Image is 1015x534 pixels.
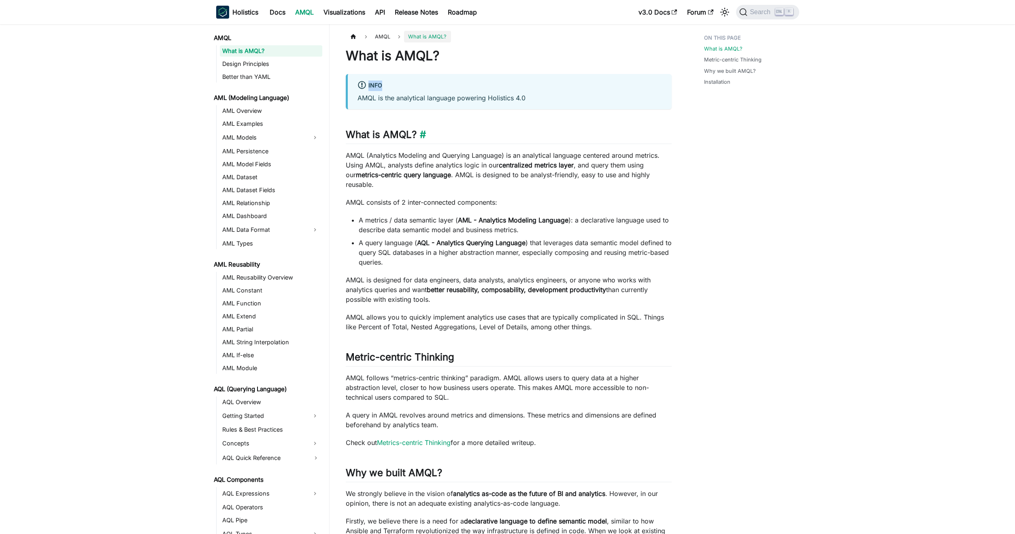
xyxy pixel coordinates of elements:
[357,93,662,103] p: AMQL is the analytical language powering Holistics 4.0
[290,6,319,19] a: AMQL
[220,337,322,348] a: AML String Interpolation
[220,487,308,500] a: AQL Expressions
[356,171,451,179] strong: metrics-centric query language
[359,215,672,235] li: A metrics / data semantic layer ( ): a declarative language used to describe data semantic model ...
[390,6,443,19] a: Release Notes
[216,6,258,19] a: HolisticsHolistics
[220,118,322,129] a: AML Examples
[220,238,322,249] a: AML Types
[704,78,730,86] a: Installation
[346,438,672,447] p: Check out for a more detailed writeup.
[704,67,756,75] a: Why we built AMQL?
[216,6,229,19] img: Holistics
[211,32,322,44] a: AMQL
[346,48,672,64] h1: What is AMQL?
[220,285,322,296] a: AML Constant
[220,298,322,309] a: AML Function
[346,197,672,207] p: AMQL consists of 2 inter-connected components:
[736,5,799,19] button: Search (Ctrl+K)
[220,159,322,170] a: AML Model Fields
[359,238,672,267] li: A query language ( ) that leverages data semantic model defined to query SQL databases in a highe...
[220,184,322,196] a: AML Dataset Fields
[357,81,662,91] div: info
[220,58,322,70] a: Design Principles
[370,6,390,19] a: API
[208,24,330,534] nav: Docs sidebar
[220,362,322,374] a: AML Module
[377,439,451,447] a: Metrics-centric Thinking
[220,210,322,222] a: AML Dashboard
[265,6,290,19] a: Docs
[220,146,322,157] a: AML Persistence
[308,131,322,144] button: Expand sidebar category 'AML Models'
[211,92,322,104] a: AML (Modeling Language)
[346,351,672,367] h2: Metric-centric Thinking
[371,31,394,42] span: AMQL
[319,6,370,19] a: Visualizations
[220,172,322,183] a: AML Dataset
[682,6,718,19] a: Forum
[220,105,322,117] a: AML Overview
[346,275,672,304] p: AMQL is designed for data engineers, data analysts, analytics engineers, or anyone who works with...
[427,286,606,294] strong: better reusability, composability, development productivity
[220,396,322,408] a: AQL Overview
[308,223,322,236] button: Expand sidebar category 'AML Data Format'
[211,384,322,395] a: AQL (Querying Language)
[417,239,526,247] strong: AQL - Analytics Querying Language
[220,131,308,144] a: AML Models
[220,451,322,464] a: AQL Quick Reference
[346,410,672,430] p: A query in AMQL revolves around metrics and dimensions. These metrics and dimensions are defined ...
[346,467,672,482] h2: Why we built AMQL?
[308,409,322,422] button: Expand sidebar category 'Getting Started'
[417,129,426,140] a: Direct link to What is AMQL?
[718,6,731,19] button: Switch between dark and light mode (currently light mode)
[220,45,322,57] a: What is AMQL?
[634,6,682,19] a: v3.0 Docs
[704,45,743,53] a: What is AMQL?
[747,8,775,16] span: Search
[232,7,258,17] b: Holistics
[220,324,322,335] a: AML Partial
[346,373,672,402] p: AMQL follows “metrics-centric thinking” paradigm. AMQL allows users to query data at a higher abs...
[346,31,361,42] a: Home page
[346,312,672,332] p: AMQL allows you to quickly implement analytics use cases that are typically complicated in SQL. T...
[785,8,793,15] kbd: K
[464,517,607,525] strong: declarative language to define semantic model
[220,311,322,322] a: AML Extend
[220,223,308,236] a: AML Data Format
[220,437,308,450] a: Concepts
[211,259,322,270] a: AML Reusability
[220,424,322,435] a: Rules & Best Practices
[346,489,672,508] p: We strongly believe in the vision of . However, in our opinion, there is not an adequate existing...
[308,437,322,450] button: Expand sidebar category 'Concepts'
[458,216,568,224] strong: AML - Analytics Modeling Language
[404,31,451,42] span: What is AMQL?
[308,487,322,500] button: Expand sidebar category 'AQL Expressions'
[704,56,762,64] a: Metric-centric Thinking
[220,71,322,83] a: Better than YAML
[220,350,322,361] a: AML If-else
[443,6,482,19] a: Roadmap
[220,409,308,422] a: Getting Started
[453,489,605,498] strong: analytics as-code as the future of BI and analytics
[499,161,574,169] strong: centralized metrics layer
[220,197,322,209] a: AML Relationship
[220,272,322,283] a: AML Reusability Overview
[346,129,672,144] h2: What is AMQL?
[346,150,672,189] p: AMQL (Analytics Modeling and Querying Language) is an analytical language centered around metrics...
[346,31,672,42] nav: Breadcrumbs
[211,474,322,485] a: AQL Components
[220,502,322,513] a: AQL Operators
[220,515,322,526] a: AQL Pipe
